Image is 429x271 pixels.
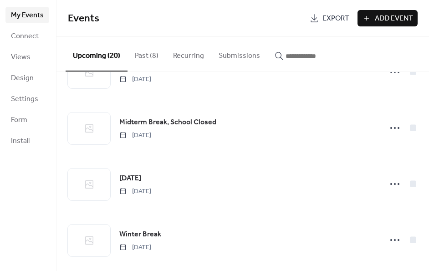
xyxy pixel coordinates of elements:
[119,187,151,196] span: [DATE]
[11,94,38,105] span: Settings
[5,7,49,23] a: My Events
[166,37,211,71] button: Recurring
[5,49,49,65] a: Views
[119,117,216,128] a: Midterm Break, School Closed
[119,75,151,84] span: [DATE]
[119,117,216,128] span: Midterm Break, School Closed
[119,229,161,240] a: Winter Break
[5,28,49,44] a: Connect
[5,112,49,128] a: Form
[11,115,27,126] span: Form
[66,37,128,72] button: Upcoming (20)
[357,10,418,26] button: Add Event
[119,243,151,252] span: [DATE]
[119,173,141,184] a: [DATE]
[119,229,161,240] span: Winter Break
[11,136,30,147] span: Install
[211,37,267,71] button: Submissions
[5,133,49,149] a: Install
[119,131,151,140] span: [DATE]
[305,10,354,26] a: Export
[11,10,44,21] span: My Events
[11,52,31,63] span: Views
[119,173,141,184] span: [DATE]
[11,73,34,84] span: Design
[375,13,413,24] span: Add Event
[68,9,99,29] span: Events
[128,37,166,71] button: Past (8)
[322,13,349,24] span: Export
[5,91,49,107] a: Settings
[5,70,49,86] a: Design
[11,31,39,42] span: Connect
